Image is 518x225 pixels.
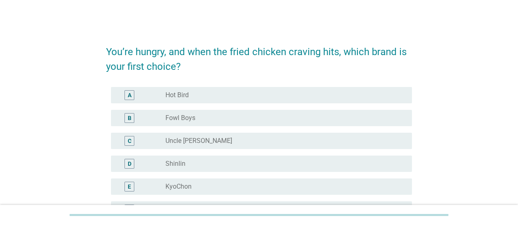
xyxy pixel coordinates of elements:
div: A [128,91,131,99]
label: Hot Bird [165,91,189,99]
div: E [128,182,131,191]
div: C [128,136,131,145]
div: B [128,114,131,122]
label: KyoChon [165,183,192,191]
label: Uncle [PERSON_NAME] [165,137,232,145]
h2: You’re hungry, and when the fried chicken craving hits, which brand is your first choice? [106,36,412,74]
label: Shinlin [165,160,185,168]
label: Fowl Boys [165,114,195,122]
div: D [128,159,131,168]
